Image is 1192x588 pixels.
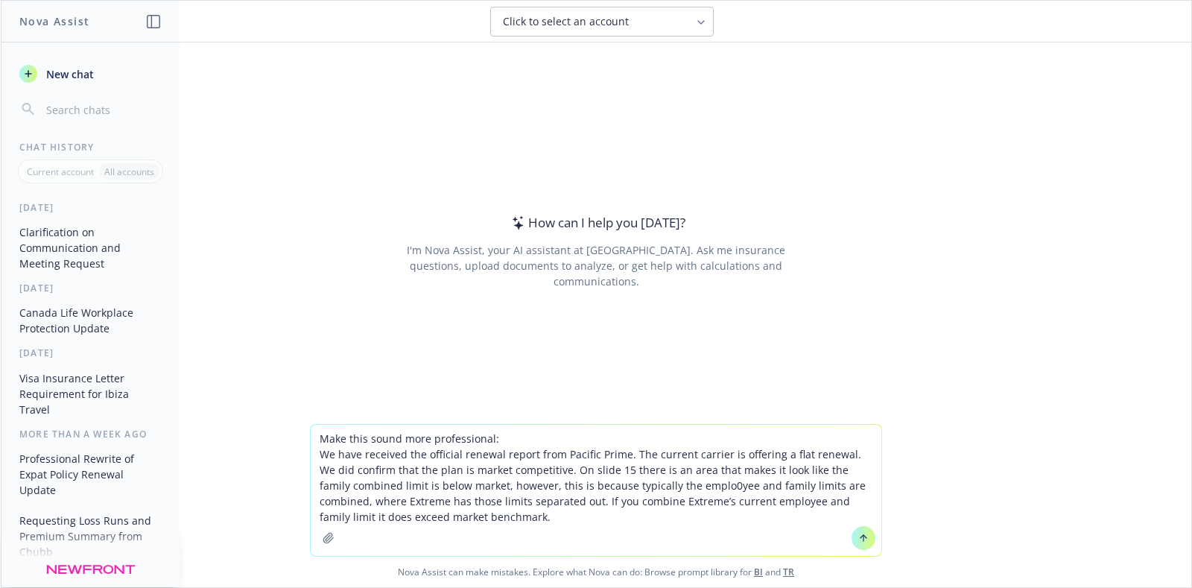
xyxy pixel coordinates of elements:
[783,566,794,578] a: TR
[13,60,168,87] button: New chat
[43,99,162,120] input: Search chats
[1,201,180,214] div: [DATE]
[1,141,180,154] div: Chat History
[503,14,629,29] span: Click to select an account
[311,425,881,556] textarea: Make this sound more professional: We have received the official renewal report from Pacific Prim...
[13,508,168,564] button: Requesting Loss Runs and Premium Summary from Chubb
[13,446,168,502] button: Professional Rewrite of Expat Policy Renewal Update
[19,13,89,29] h1: Nova Assist
[386,242,805,289] div: I'm Nova Assist, your AI assistant at [GEOGRAPHIC_DATA]. Ask me insurance questions, upload docum...
[13,300,168,341] button: Canada Life Workplace Protection Update
[13,366,168,422] button: Visa Insurance Letter Requirement for Ibiza Travel
[43,66,94,82] span: New chat
[1,428,180,440] div: More than a week ago
[104,165,154,178] p: All accounts
[7,557,1185,587] span: Nova Assist can make mistakes. Explore what Nova can do: Browse prompt library for and
[490,7,714,37] button: Click to select an account
[1,347,180,359] div: [DATE]
[754,566,763,578] a: BI
[507,213,685,233] div: How can I help you [DATE]?
[27,165,94,178] p: Current account
[13,220,168,276] button: Clarification on Communication and Meeting Request
[1,282,180,294] div: [DATE]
